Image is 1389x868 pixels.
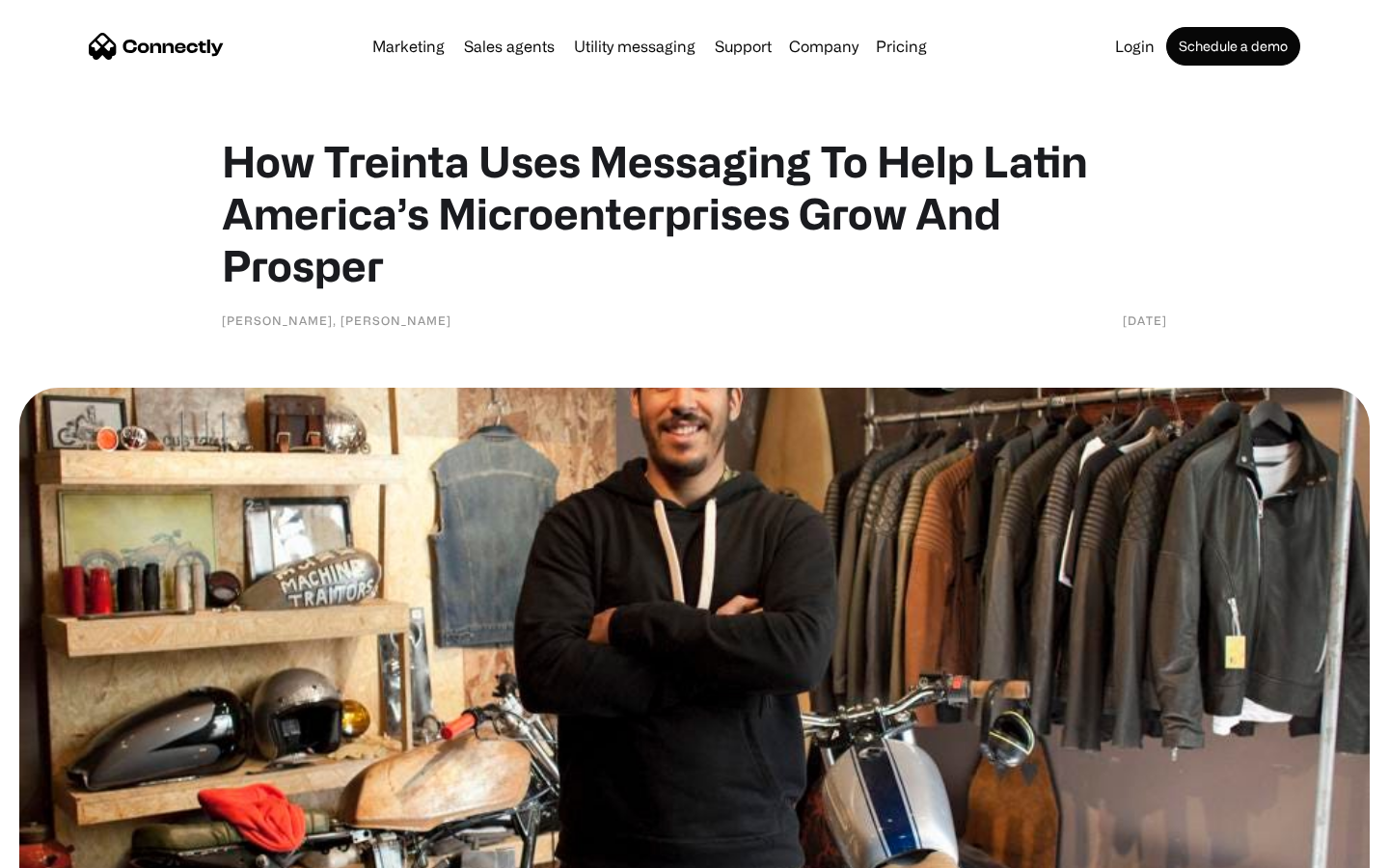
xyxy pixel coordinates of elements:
a: Marketing [365,39,452,54]
ul: Language list [39,834,116,861]
aside: Language selected: English [19,834,116,861]
div: Company [789,33,858,60]
a: Support [707,39,779,54]
div: [DATE] [1123,311,1167,330]
a: Utility messaging [566,39,703,54]
h1: How Treinta Uses Messaging To Help Latin America’s Microenterprises Grow And Prosper [222,135,1167,291]
a: Sales agents [456,39,562,54]
a: Pricing [868,39,935,54]
a: Login [1107,39,1162,54]
a: Schedule a demo [1166,27,1300,66]
div: [PERSON_NAME], [PERSON_NAME] [222,311,451,330]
